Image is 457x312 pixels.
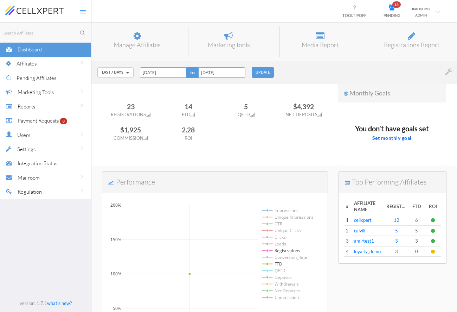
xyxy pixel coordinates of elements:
td: 2 [344,226,352,236]
th: ROI [425,198,441,215]
td: 0 [408,247,425,257]
span: Integration Status [18,160,57,167]
span: QFTD [238,112,255,117]
th: AFFILIATE NAME [352,198,385,215]
span: Users [17,132,30,138]
span: Affiliates [17,60,37,67]
span: TOOLTIP [342,13,366,18]
button: UPDATE [252,67,274,78]
span: 14 [185,102,192,111]
a: loyalty_demo [354,249,381,254]
span: Marketing Tools [18,89,54,95]
input: Search Affiliates [3,29,91,37]
span: 23 [127,102,135,111]
td: 6 [408,215,425,226]
span: Monthly Goals [349,89,390,97]
span: $4,392 [293,102,314,111]
span: ROI [185,135,192,141]
span: Top Performing Affiliates [352,177,427,186]
span: 18 [392,1,401,8]
td: 1 [344,215,352,226]
img: cellxpert-logo.svg [5,6,64,15]
h6: Manage Affiliates [102,42,172,49]
h6: You don’t have goals set [355,129,429,129]
button: Last 7 Days [97,67,134,78]
div: ADMIN [412,12,430,18]
td: 5 [408,226,425,236]
span: FTD [182,112,195,117]
a: calvill [354,228,365,233]
span: Settings [17,146,36,152]
a: cellxpert [354,217,372,223]
td: 3 [344,236,352,247]
h6: Registrations Report [376,42,446,49]
span: PENDING [384,13,400,18]
a: amirtest1 [354,238,374,244]
a: 3 [395,249,398,254]
span: NET DEPOSITS [285,112,322,117]
h6: Media Report [285,42,355,49]
span: 3 [60,118,67,124]
div: IPADDEMO [412,6,430,12]
span: Mailroom [18,174,40,181]
span: Dashboard [18,46,42,53]
span: $1,925 [120,126,141,134]
a: 5 [395,228,398,233]
a: 12 [394,217,399,223]
span: REGISTRATIONS [111,112,150,117]
span: Regulation [18,188,42,195]
span: Pending Affiliates [17,75,56,81]
span: REGISTRATIONS [386,203,407,210]
span: Payment Requests [18,117,59,124]
td: 3 [408,236,425,247]
h6: Marketing tools [194,42,264,49]
span: OFF [359,13,366,18]
span: Performance [116,177,155,186]
a: what's new? [47,300,72,306]
span: 5 [244,102,248,111]
span: version: 1.7.1 [20,300,47,306]
span: Reports [18,103,35,110]
span: COMMISSION [114,135,148,141]
button: Set monthly goal [372,132,412,144]
span: 2.28 [182,126,195,134]
td: 4 [344,247,352,257]
th: FTD [408,198,425,215]
a: 3 [395,238,398,244]
span: to [187,67,198,78]
th: # [344,198,352,215]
